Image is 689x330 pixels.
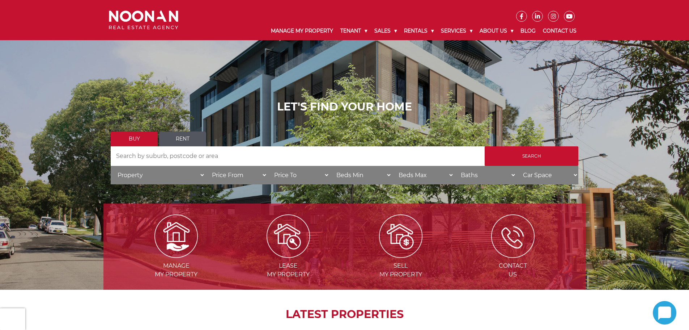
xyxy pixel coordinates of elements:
[517,22,539,40] a: Blog
[267,22,337,40] a: Manage My Property
[121,262,231,279] span: Manage my Property
[491,214,535,258] img: ICONS
[267,214,310,258] img: Lease my property
[121,232,231,278] a: Managemy Property
[345,232,456,278] a: Sellmy Property
[154,214,198,258] img: Manage my Property
[111,100,578,113] h1: LET'S FIND YOUR HOME
[233,262,344,279] span: Lease my Property
[400,22,437,40] a: Rentals
[109,11,178,30] img: Noonan Real Estate Agency
[458,232,568,278] a: ContactUs
[476,22,517,40] a: About Us
[111,146,485,166] input: Search by suburb, postcode or area
[122,308,567,321] h2: LATEST PROPERTIES
[345,262,456,279] span: Sell my Property
[379,214,422,258] img: Sell my property
[458,262,568,279] span: Contact Us
[159,131,206,146] a: Rent
[337,22,371,40] a: Tenant
[233,232,344,278] a: Leasemy Property
[371,22,400,40] a: Sales
[485,146,578,166] input: Search
[437,22,476,40] a: Services
[539,22,580,40] a: Contact Us
[111,131,158,146] a: Buy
